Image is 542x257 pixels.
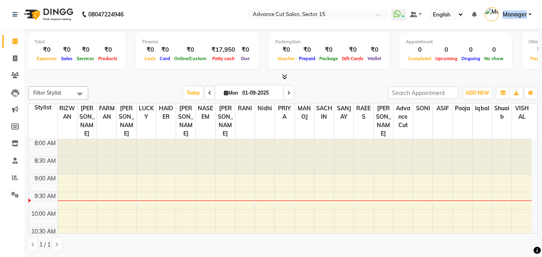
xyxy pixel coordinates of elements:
[340,45,365,55] div: ₹0
[238,45,252,55] div: ₹0
[39,241,51,249] span: 1 / 1
[334,103,353,122] span: SANJAY
[58,103,77,122] span: RIZWAN
[142,56,158,61] span: Cash
[275,38,383,45] div: Redemption
[482,45,505,55] div: 0
[96,45,120,55] div: ₹0
[406,45,433,55] div: 0
[406,38,505,45] div: Appointment
[137,103,156,122] span: LUCKY
[33,174,57,183] div: 9:00 AM
[297,45,317,55] div: ₹0
[33,139,57,148] div: 8:00 AM
[33,192,57,200] div: 9:30 AM
[512,103,532,122] span: VISHAL
[33,157,57,165] div: 8:30 AM
[158,56,172,61] span: Card
[433,103,452,113] span: ASIF
[75,45,96,55] div: ₹0
[239,56,252,61] span: Due
[317,56,340,61] span: Package
[374,103,393,139] span: [PERSON_NAME]
[275,56,297,61] span: Voucher
[176,103,195,139] span: [PERSON_NAME]
[208,45,238,55] div: ₹17,950
[465,90,489,96] span: ADD NEW
[117,103,136,139] span: [PERSON_NAME]
[196,103,215,122] span: NASEEM
[216,103,235,139] span: [PERSON_NAME]
[77,103,97,139] span: [PERSON_NAME]
[503,10,527,19] span: Manager
[96,56,120,61] span: Products
[297,56,317,61] span: Prepaid
[295,103,314,122] span: MANOJ
[365,45,383,55] div: ₹0
[222,90,240,96] span: Mon
[317,45,340,55] div: ₹0
[97,103,116,122] span: FARMAN
[406,56,433,61] span: Completed
[275,103,294,122] span: PRIYA
[235,103,255,113] span: RANI
[433,45,459,55] div: 0
[365,56,383,61] span: Wallet
[315,103,334,122] span: SACHIN
[413,103,432,113] span: SONI
[453,103,472,113] span: Pooja
[88,3,124,26] b: 08047224946
[59,45,75,55] div: ₹0
[255,103,274,113] span: Nidhi
[20,3,75,26] img: logo
[210,56,237,61] span: Petty cash
[28,103,57,112] div: Stylist
[30,210,57,218] div: 10:00 AM
[463,87,491,99] button: ADD NEW
[394,103,413,130] span: Advance Cut
[482,56,505,61] span: No show
[35,45,59,55] div: ₹0
[59,56,75,61] span: Sales
[158,45,172,55] div: ₹0
[492,103,512,122] span: shuaib
[459,45,482,55] div: 0
[388,87,459,99] input: Search Appointment
[473,103,492,113] span: Iqbal
[35,56,59,61] span: Expenses
[33,89,61,96] span: Filter Stylist
[459,56,482,61] span: Ongoing
[35,38,120,45] div: Total
[340,56,365,61] span: Gift Cards
[275,45,297,55] div: ₹0
[30,227,57,236] div: 10:30 AM
[183,87,203,99] span: Today
[485,7,499,21] img: Manager
[172,45,208,55] div: ₹0
[142,38,252,45] div: Finance
[172,56,208,61] span: Online/Custom
[156,103,176,122] span: HAIDER
[75,56,96,61] span: Services
[240,87,280,99] input: 2025-09-01
[433,56,459,61] span: Upcoming
[354,103,373,122] span: RAEES
[142,45,158,55] div: ₹0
